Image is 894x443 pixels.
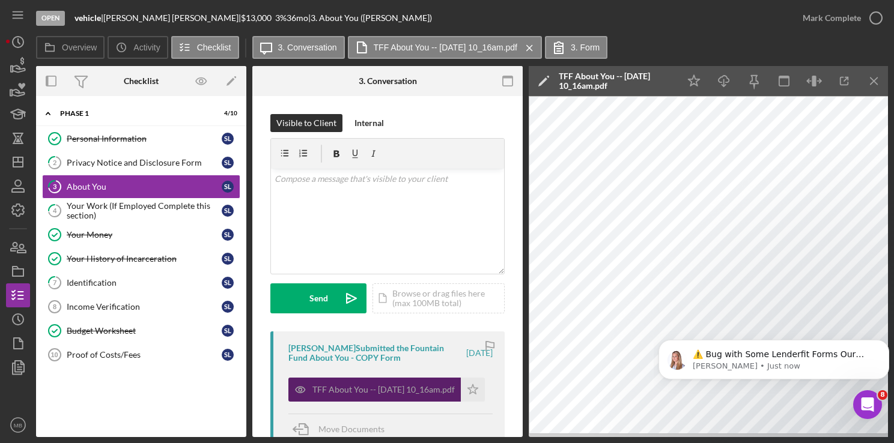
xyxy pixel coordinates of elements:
[270,114,342,132] button: Visible to Client
[42,319,240,343] a: Budget WorksheetSL
[222,205,234,217] div: S L
[60,110,207,117] div: Phase 1
[222,157,234,169] div: S L
[67,182,222,191] div: About You
[275,13,287,23] div: 3 %
[348,36,542,59] button: TFF About You -- [DATE] 10_16am.pdf
[222,301,234,313] div: S L
[270,283,366,313] button: Send
[74,13,103,23] div: |
[288,378,485,402] button: TFF About You -- [DATE] 10_16am.pdf
[133,43,160,52] label: Activity
[222,181,234,193] div: S L
[53,206,57,214] tspan: 4
[42,295,240,319] a: 8Income VerificationSL
[276,114,336,132] div: Visible to Client
[36,36,105,59] button: Overview
[67,158,222,167] div: Privacy Notice and Disclosure Form
[791,6,888,30] button: Mark Complete
[42,271,240,295] a: 7IdentificationSL
[42,247,240,271] a: Your History of IncarcerationSL
[222,253,234,265] div: S L
[67,254,222,264] div: Your History of Incarceration
[222,349,234,361] div: S L
[252,36,345,59] button: 3. Conversation
[374,43,517,52] label: TFF About You -- [DATE] 10_16am.pdf
[124,76,159,86] div: Checklist
[6,413,30,437] button: MB
[42,175,240,199] a: 3About YouSL
[50,351,58,358] tspan: 10
[288,343,464,363] div: [PERSON_NAME] Submitted the Fountain Fund About You - COPY Form
[42,199,240,223] a: 4Your Work (If Employed Complete this section)SL
[222,229,234,241] div: S L
[53,279,57,286] tspan: 7
[103,13,241,23] div: [PERSON_NAME] [PERSON_NAME] |
[67,201,222,220] div: Your Work (If Employed Complete this section)
[559,71,673,91] div: TFF About You -- [DATE] 10_16am.pdf
[42,343,240,367] a: 10Proof of Costs/FeesSL
[53,182,56,190] tspan: 3
[74,13,101,23] b: vehicle
[67,350,222,360] div: Proof of Costs/Fees
[348,114,390,132] button: Internal
[14,422,22,429] text: MB
[42,223,240,247] a: Your MoneySL
[222,325,234,337] div: S L
[803,6,861,30] div: Mark Complete
[241,13,272,23] span: $13,000
[222,133,234,145] div: S L
[545,36,607,59] button: 3. Form
[67,278,222,288] div: Identification
[359,76,417,86] div: 3. Conversation
[53,158,56,166] tspan: 2
[853,390,882,419] iframe: Intercom live chat
[278,43,337,52] label: 3. Conversation
[309,283,328,313] div: Send
[878,390,887,400] span: 8
[67,230,222,240] div: Your Money
[108,36,168,59] button: Activity
[53,303,56,310] tspan: 8
[67,302,222,312] div: Income Verification
[571,43,600,52] label: 3. Form
[67,134,222,143] div: Personal Information
[216,110,237,117] div: 4 / 10
[654,315,894,411] iframe: Intercom notifications message
[354,114,384,132] div: Internal
[287,13,308,23] div: 36 mo
[42,127,240,151] a: Personal InformationSL
[222,277,234,289] div: S L
[318,424,385,434] span: Move Documents
[62,43,97,52] label: Overview
[466,348,493,358] time: 2025-09-09 14:16
[308,13,432,23] div: | 3. About You ([PERSON_NAME])
[36,11,65,26] div: Open
[312,385,455,394] div: TFF About You -- [DATE] 10_16am.pdf
[42,151,240,175] a: 2Privacy Notice and Disclosure FormSL
[67,326,222,336] div: Budget Worksheet
[171,36,239,59] button: Checklist
[197,43,231,52] label: Checklist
